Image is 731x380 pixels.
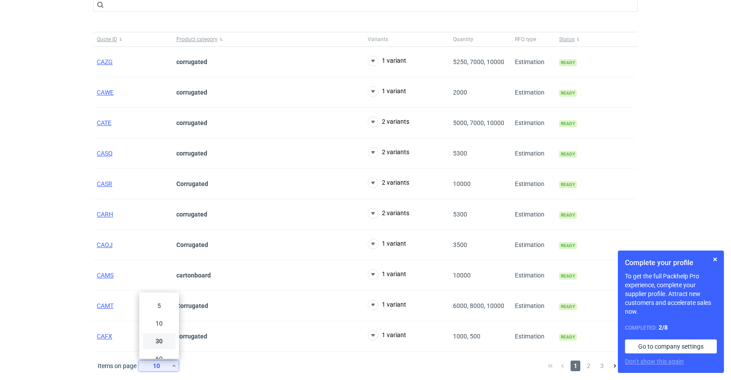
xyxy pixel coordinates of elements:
[97,150,113,157] a: CASQ
[453,272,471,279] span: 10000
[584,361,594,371] span: 2
[625,357,684,366] button: Don’t show this again
[97,180,112,187] a: CASR
[559,303,577,310] span: Ready
[511,291,556,321] div: Estimation
[453,180,471,187] span: 10000
[368,147,409,158] button: 2 variants
[97,241,113,248] a: CAOJ
[511,77,556,108] div: Estimation
[511,108,556,138] div: Estimation
[625,339,717,353] a: Go to company settings
[176,241,208,248] strong: Corrugated
[625,323,717,332] div: Completed:
[559,242,577,249] span: Ready
[145,335,174,347] div: 30
[453,89,467,96] span: 2000
[368,239,406,249] button: 1 variant
[176,180,208,187] strong: Corrugated
[176,272,211,279] strong: cartonboard
[559,120,577,127] span: Ready
[97,119,111,126] a: CATE
[511,138,556,169] div: Estimation
[559,212,577,219] span: Ready
[571,361,580,371] span: 1
[176,211,207,218] strong: corrugated
[559,151,577,158] span: Ready
[368,178,409,188] button: 2 variants
[368,330,406,341] button: 1 variant
[145,300,174,312] div: 5
[515,36,536,43] span: RFQ type
[176,333,207,340] strong: corrugated
[368,300,406,310] button: 1 variant
[511,260,556,291] div: Estimation
[368,86,406,97] button: 1 variant
[453,119,504,126] span: 5000, 7000, 10000
[97,89,114,96] a: CAWE
[453,211,467,218] span: 5300
[93,32,173,46] button: Quote ID
[453,302,504,309] span: 6000, 8000, 10000
[511,321,556,352] div: Estimation
[453,241,467,248] span: 3500
[511,169,556,199] div: Estimation
[142,360,171,372] div: 10
[710,254,720,265] button: Skip for now
[511,230,556,260] div: Estimation
[368,36,388,43] span: Variants
[511,199,556,230] div: Estimation
[559,90,577,97] span: Ready
[97,333,112,340] a: CAFX
[453,58,504,65] span: 5250, 7000, 10000
[559,59,577,66] span: Ready
[511,47,556,77] div: Estimation
[453,36,473,43] span: Quantity
[453,333,480,340] span: 1000, 500
[368,56,406,66] button: 1 variant
[368,269,406,280] button: 1 variant
[625,258,717,268] h1: Complete your profile
[368,117,409,127] button: 2 variants
[176,58,207,65] strong: corrugated
[145,317,174,330] div: 10
[97,36,117,43] span: Quote ID
[453,150,467,157] span: 5300
[176,119,207,126] strong: corrugated
[176,36,217,43] span: Product category
[368,208,409,219] button: 2 variants
[173,32,364,46] button: Product category
[97,302,114,309] a: CAMT
[98,361,137,370] span: Items on page
[176,150,207,157] strong: corrugated
[559,181,577,188] span: Ready
[176,302,208,309] strong: Corrugated
[176,89,207,96] strong: corrugated
[659,324,668,331] strong: 2 / 8
[97,58,113,65] a: CAZG
[625,272,717,316] p: To get the full Packhelp Pro experience, complete your supplier profile. Attract new customers an...
[97,211,113,218] a: CARH
[145,353,174,365] div: 60
[556,32,635,46] button: Status
[559,273,577,280] span: Ready
[559,334,577,341] span: Ready
[97,272,114,279] a: CAMS
[559,36,575,43] span: Status
[597,361,607,371] span: 3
